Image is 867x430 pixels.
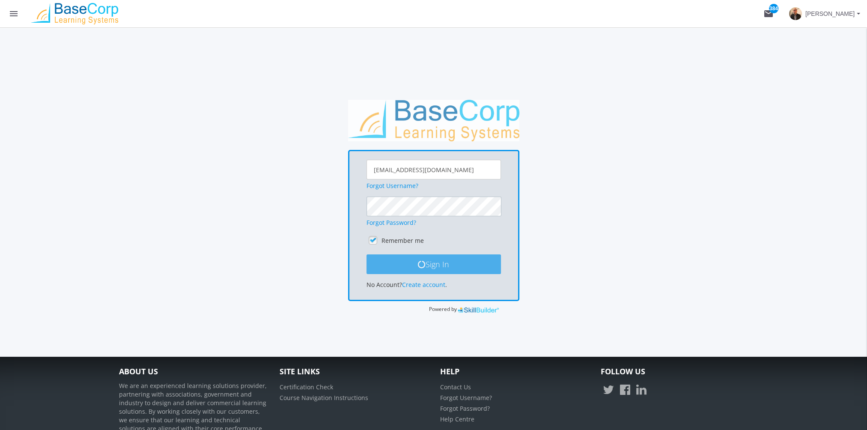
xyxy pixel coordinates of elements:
[366,254,501,274] button: Sign In
[402,281,445,289] a: Create account
[601,367,748,376] h4: Follow Us
[280,394,368,402] a: Course Navigation Instructions
[366,182,418,190] a: Forgot Username?
[119,367,267,376] h4: About Us
[280,383,333,391] a: Certification Check
[429,306,456,313] span: Powered by
[366,281,447,289] span: No Account? .
[458,305,500,314] img: SkillBuilder
[763,9,774,19] mat-icon: mail
[366,160,501,179] input: Username
[440,415,474,423] a: Help Centre
[9,9,19,19] mat-icon: menu
[440,404,490,412] a: Forgot Password?
[366,218,416,227] a: Forgot Password?
[381,236,424,245] label: Remember me
[280,367,427,376] h4: Site Links
[27,3,122,24] img: logo.png
[440,394,492,402] a: Forgot Username?
[440,367,588,376] h4: Help
[440,383,471,391] a: Contact Us
[805,6,855,21] span: [PERSON_NAME]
